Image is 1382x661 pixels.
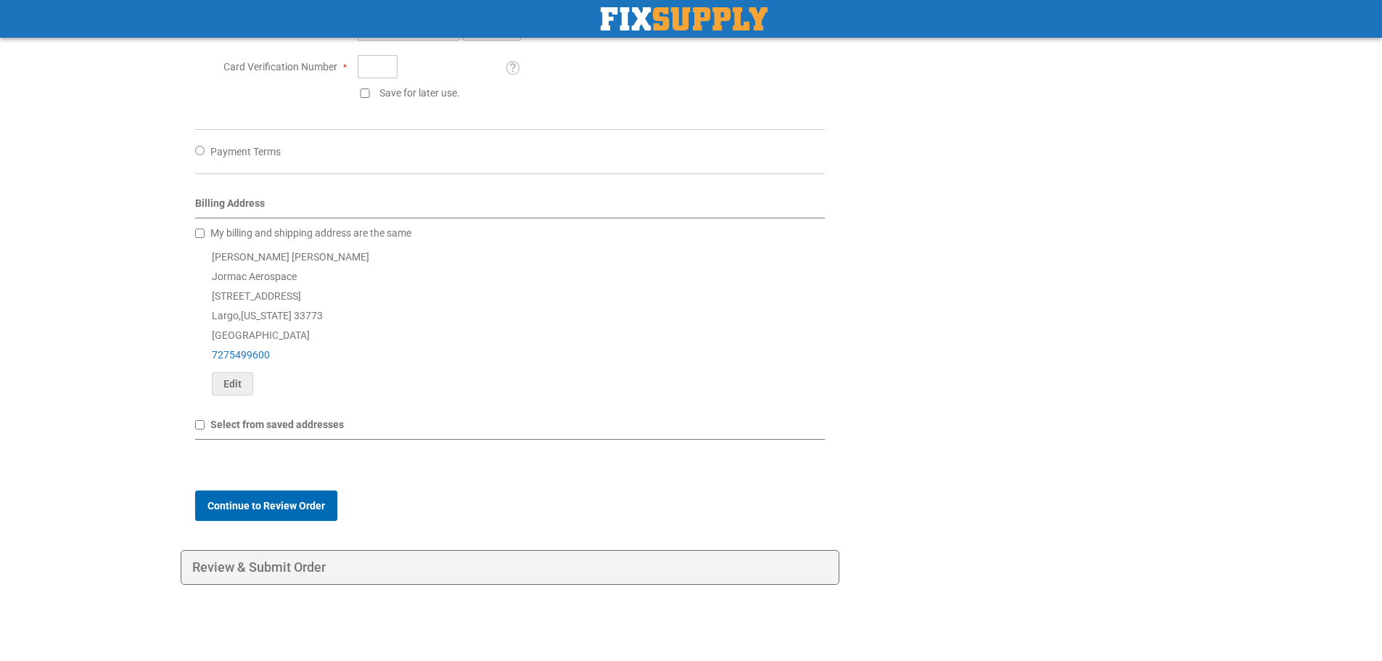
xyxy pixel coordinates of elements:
[195,490,337,521] button: Continue to Review Order
[212,372,253,395] button: Edit
[223,61,337,73] span: Card Verification Number
[195,196,826,218] div: Billing Address
[207,500,325,512] span: Continue to Review Order
[601,7,768,30] img: Fix Industrial Supply
[181,550,840,585] div: Review & Submit Order
[379,87,460,99] span: Save for later use.
[210,419,344,430] span: Select from saved addresses
[601,7,768,30] a: store logo
[210,146,281,157] span: Payment Terms
[223,378,242,390] span: Edit
[210,227,411,239] span: My billing and shipping address are the same
[241,310,292,321] span: [US_STATE]
[195,247,826,395] div: [PERSON_NAME] [PERSON_NAME] Jormac Aerospace [STREET_ADDRESS] Largo , 33773 [GEOGRAPHIC_DATA]
[212,349,270,361] a: 7275499600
